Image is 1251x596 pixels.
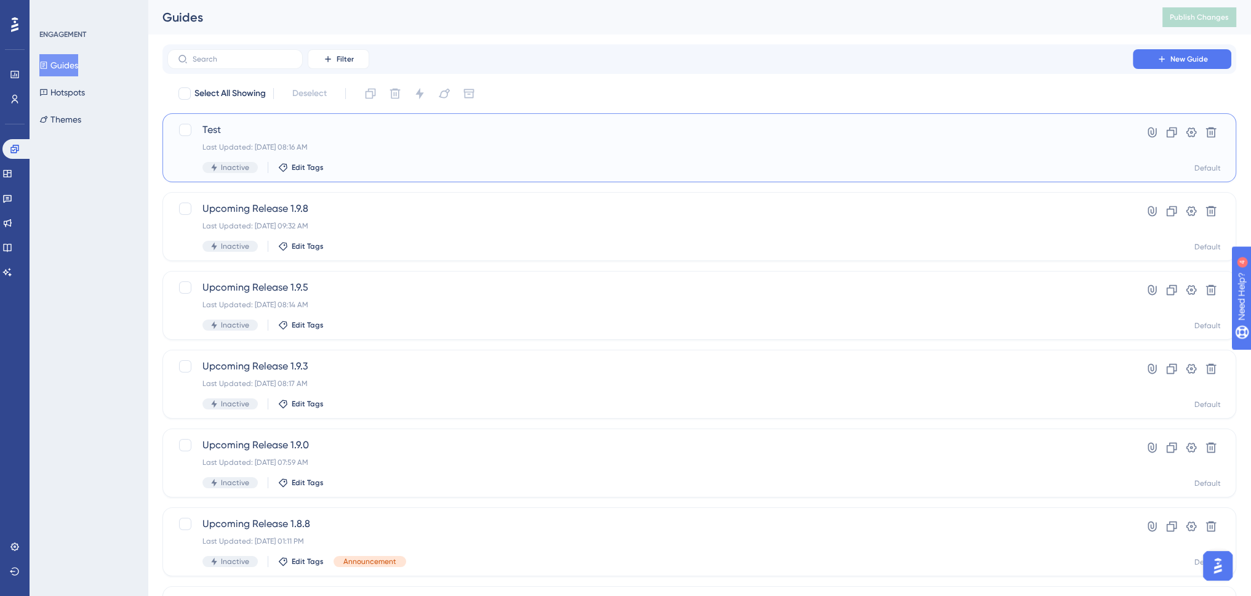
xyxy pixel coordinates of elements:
div: Last Updated: [DATE] 08:17 AM [202,379,1098,389]
span: Edit Tags [292,478,324,488]
span: New Guide [1170,54,1208,64]
div: Last Updated: [DATE] 01:11 PM [202,536,1098,546]
span: Edit Tags [292,320,324,330]
span: Upcoming Release 1.9.0 [202,438,1098,453]
span: Edit Tags [292,163,324,172]
button: Edit Tags [278,478,324,488]
div: Default [1194,478,1221,488]
div: Last Updated: [DATE] 09:32 AM [202,221,1098,231]
button: New Guide [1133,49,1231,69]
span: Test [202,123,1098,137]
button: Edit Tags [278,241,324,251]
span: Inactive [221,399,249,409]
button: Hotspots [39,81,85,103]
span: Deselect [292,86,327,101]
button: Edit Tags [278,557,324,566]
div: Last Updated: [DATE] 07:59 AM [202,457,1098,467]
button: Themes [39,108,81,131]
div: ENGAGEMENT [39,30,86,39]
span: Edit Tags [292,557,324,566]
span: Upcoming Release 1.9.8 [202,201,1098,216]
div: Default [1194,321,1221,331]
button: Edit Tags [278,399,324,409]
button: Edit Tags [278,320,324,330]
span: Edit Tags [292,241,324,251]
span: Inactive [221,478,249,488]
div: Default [1194,163,1221,173]
button: Guides [39,54,78,76]
span: Publish Changes [1170,12,1229,22]
button: Deselect [281,83,338,105]
span: Edit Tags [292,399,324,409]
div: Guides [162,9,1132,26]
iframe: UserGuiding AI Assistant Launcher [1199,547,1236,584]
button: Publish Changes [1162,7,1236,27]
span: Upcoming Release 1.9.5 [202,280,1098,295]
div: Last Updated: [DATE] 08:16 AM [202,142,1098,152]
span: Inactive [221,320,249,330]
div: 4 [86,6,89,16]
button: Filter [308,49,369,69]
span: Filter [337,54,354,64]
span: Inactive [221,557,249,566]
span: Upcoming Release 1.8.8 [202,517,1098,531]
span: Inactive [221,241,249,251]
span: Inactive [221,163,249,172]
div: Default [1194,400,1221,409]
button: Edit Tags [278,163,324,172]
span: Select All Showing [194,86,266,101]
span: Need Help? [29,3,77,18]
div: Last Updated: [DATE] 08:14 AM [202,300,1098,310]
input: Search [193,55,292,63]
span: Upcoming Release 1.9.3 [202,359,1098,374]
div: Default [1194,242,1221,252]
div: Default [1194,557,1221,567]
span: Announcement [343,557,396,566]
